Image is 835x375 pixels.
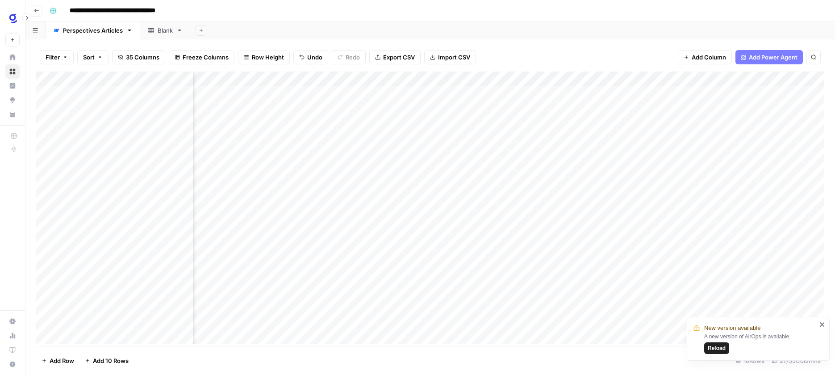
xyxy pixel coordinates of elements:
span: Export CSV [383,53,415,62]
a: Usage [5,329,20,343]
a: Learning Hub [5,343,20,357]
div: 27/35 Columns [768,354,824,368]
span: Add Column [692,53,726,62]
span: Undo [307,53,322,62]
span: Redo [346,53,360,62]
a: Browse [5,64,20,79]
button: Workspace: Glean SEO Ops [5,7,20,29]
span: Reload [708,344,726,352]
button: Sort [77,50,109,64]
a: Home [5,50,20,64]
span: Import CSV [438,53,470,62]
a: Settings [5,314,20,329]
button: 35 Columns [112,50,165,64]
a: Opportunities [5,93,20,107]
img: Glean SEO Ops Logo [5,10,21,26]
button: Row Height [238,50,290,64]
a: Blank [140,21,190,39]
button: Add 10 Rows [79,354,134,368]
span: Freeze Columns [183,53,229,62]
a: Perspectives Articles [46,21,140,39]
a: Your Data [5,107,20,122]
a: Insights [5,79,20,93]
span: New version available [704,324,760,333]
span: Add Power Agent [749,53,797,62]
span: Row Height [252,53,284,62]
button: close [819,321,826,328]
span: Sort [83,53,95,62]
button: Export CSV [369,50,421,64]
div: 16 Rows [732,354,768,368]
span: Add Row [50,356,74,365]
button: Add Column [678,50,732,64]
button: Undo [293,50,328,64]
button: Help + Support [5,357,20,371]
span: Add 10 Rows [93,356,129,365]
div: Perspectives Articles [63,26,123,35]
button: Import CSV [424,50,476,64]
button: Reload [704,342,729,354]
div: A new version of AirOps is available. [704,333,817,354]
div: Blank [158,26,173,35]
span: Filter [46,53,60,62]
span: 35 Columns [126,53,159,62]
button: Add Row [36,354,79,368]
button: Freeze Columns [169,50,234,64]
button: Redo [332,50,366,64]
button: Add Power Agent [735,50,803,64]
button: Filter [40,50,74,64]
